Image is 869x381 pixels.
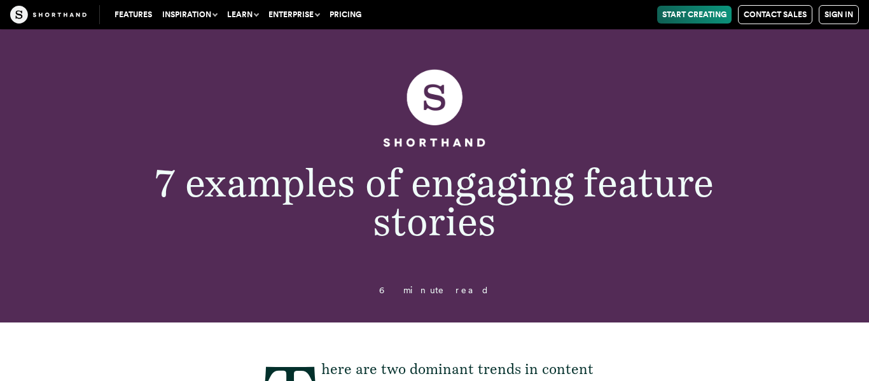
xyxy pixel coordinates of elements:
[155,160,714,245] span: 7 examples of engaging feature stories
[819,5,859,24] a: Sign in
[738,5,812,24] a: Contact Sales
[157,6,222,24] button: Inspiration
[109,6,157,24] a: Features
[10,6,87,24] img: The Craft
[324,6,366,24] a: Pricing
[222,6,263,24] button: Learn
[657,6,732,24] a: Start Creating
[379,285,490,295] span: 6 minute read
[263,6,324,24] button: Enterprise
